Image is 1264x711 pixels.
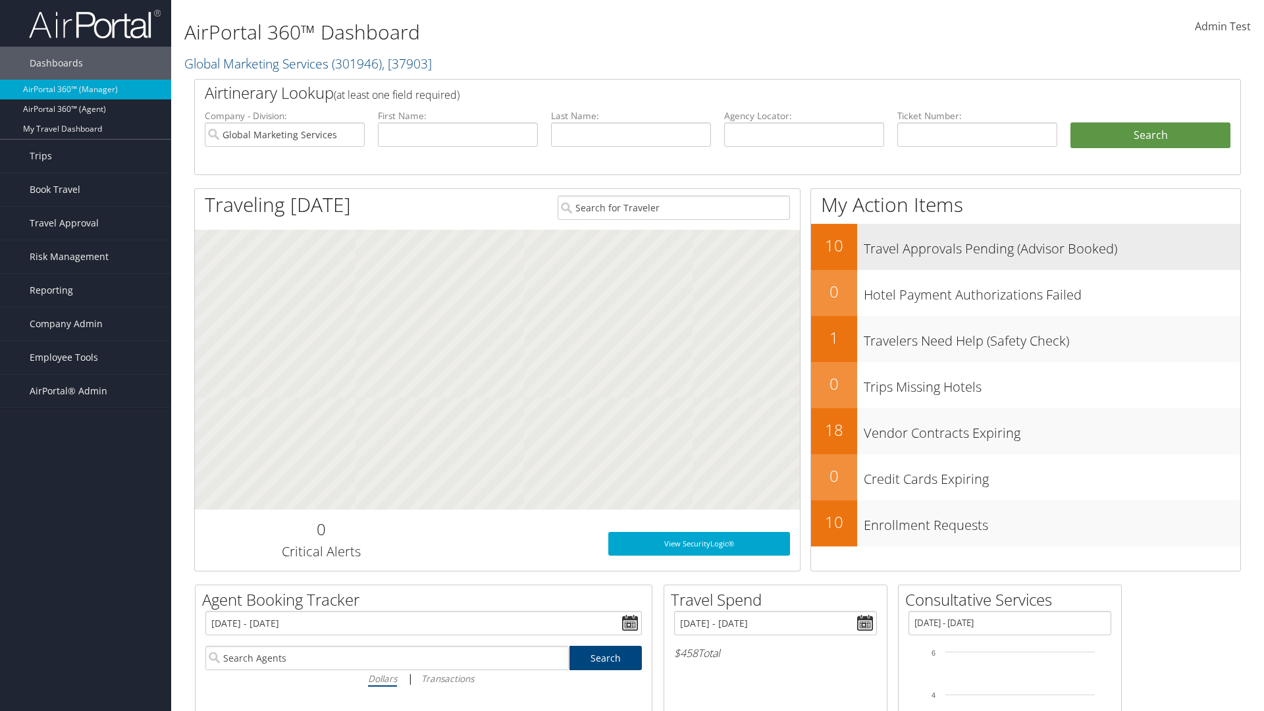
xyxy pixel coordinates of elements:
[674,646,698,660] span: $458
[674,646,877,660] h6: Total
[864,371,1240,396] h3: Trips Missing Hotels
[864,463,1240,488] h3: Credit Cards Expiring
[811,511,857,533] h2: 10
[608,532,790,556] a: View SecurityLogic®
[811,316,1240,362] a: 1Travelers Need Help (Safety Check)
[421,672,474,685] i: Transactions
[30,307,103,340] span: Company Admin
[184,55,432,72] a: Global Marketing Services
[811,280,857,303] h2: 0
[897,109,1057,122] label: Ticket Number:
[30,375,107,408] span: AirPortal® Admin
[671,589,887,611] h2: Travel Spend
[205,191,351,219] h1: Traveling [DATE]
[811,191,1240,219] h1: My Action Items
[932,691,935,699] tspan: 4
[382,55,432,72] span: , [ 37903 ]
[864,510,1240,535] h3: Enrollment Requests
[378,109,538,122] label: First Name:
[811,270,1240,316] a: 0Hotel Payment Authorizations Failed
[864,233,1240,258] h3: Travel Approvals Pending (Advisor Booked)
[29,9,161,39] img: airportal-logo.png
[30,47,83,80] span: Dashboards
[205,82,1144,104] h2: Airtinerary Lookup
[932,649,935,657] tspan: 6
[569,646,643,670] a: Search
[332,55,382,72] span: ( 301946 )
[811,500,1240,546] a: 10Enrollment Requests
[811,408,1240,454] a: 18Vendor Contracts Expiring
[811,454,1240,500] a: 0Credit Cards Expiring
[368,672,397,685] i: Dollars
[205,518,437,540] h2: 0
[30,207,99,240] span: Travel Approval
[864,325,1240,350] h3: Travelers Need Help (Safety Check)
[205,670,642,687] div: |
[811,465,857,487] h2: 0
[811,373,857,395] h2: 0
[811,224,1240,270] a: 10Travel Approvals Pending (Advisor Booked)
[558,196,790,220] input: Search for Traveler
[30,173,80,206] span: Book Travel
[205,542,437,561] h3: Critical Alerts
[184,18,895,46] h1: AirPortal 360™ Dashboard
[864,417,1240,442] h3: Vendor Contracts Expiring
[202,589,652,611] h2: Agent Booking Tracker
[30,140,52,172] span: Trips
[205,109,365,122] label: Company - Division:
[1195,19,1251,34] span: Admin Test
[334,88,460,102] span: (at least one field required)
[30,240,109,273] span: Risk Management
[811,234,857,257] h2: 10
[1070,122,1230,149] button: Search
[864,279,1240,304] h3: Hotel Payment Authorizations Failed
[30,274,73,307] span: Reporting
[551,109,711,122] label: Last Name:
[811,419,857,441] h2: 18
[811,327,857,349] h2: 1
[724,109,884,122] label: Agency Locator:
[205,646,569,670] input: Search Agents
[905,589,1121,611] h2: Consultative Services
[30,341,98,374] span: Employee Tools
[1195,7,1251,47] a: Admin Test
[811,362,1240,408] a: 0Trips Missing Hotels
